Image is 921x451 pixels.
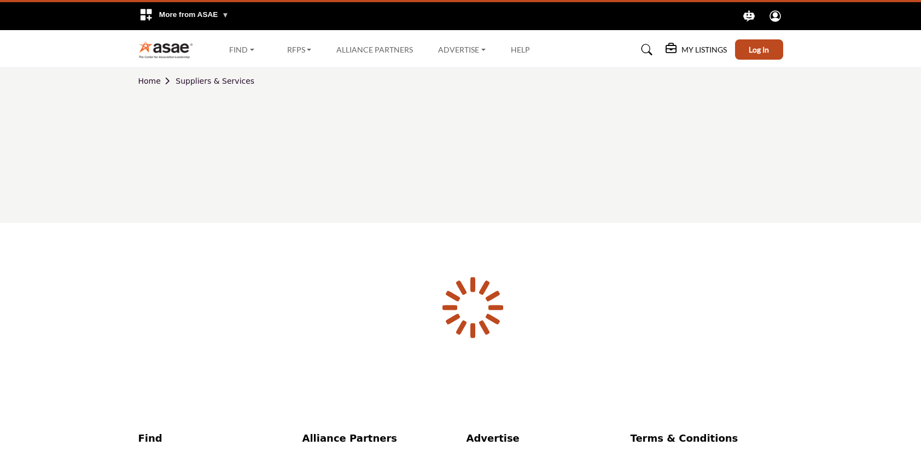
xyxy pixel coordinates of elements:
[749,45,769,54] span: Log In
[221,42,262,57] a: Find
[735,39,783,60] button: Log In
[138,431,291,446] a: Find
[631,431,783,446] a: Terms & Conditions
[176,77,254,85] a: Suppliers & Services
[430,42,493,57] a: Advertise
[631,41,660,59] a: Search
[159,10,229,19] span: More from ASAE
[336,45,413,54] a: Alliance Partners
[467,431,619,446] a: Advertise
[138,77,176,85] a: Home
[138,41,199,59] img: Site Logo
[681,45,727,55] h5: My Listings
[302,431,455,446] a: Alliance Partners
[132,2,236,30] div: More from ASAE
[511,45,530,54] a: Help
[666,43,727,56] div: My Listings
[279,42,319,57] a: RFPs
